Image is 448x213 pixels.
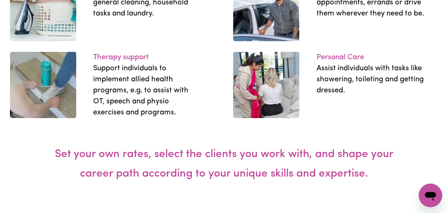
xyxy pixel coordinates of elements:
p: Therapy support [93,52,201,63]
p: Support individuals to implement allied health programs, e.g. to assist with OT, speech and physi... [93,63,201,118]
iframe: Button to launch messaging window [419,184,442,207]
p: Assist individuals with tasks like showering, toileting and getting dressed. [316,63,424,96]
img: work-13.f164598e.jpg [10,52,76,118]
img: work-23.45e406c6.jpg [233,52,299,118]
p: Personal Care [316,52,424,63]
h4: Set your own rates, select the clients you work with, and shape your career path according to you... [45,136,403,201]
